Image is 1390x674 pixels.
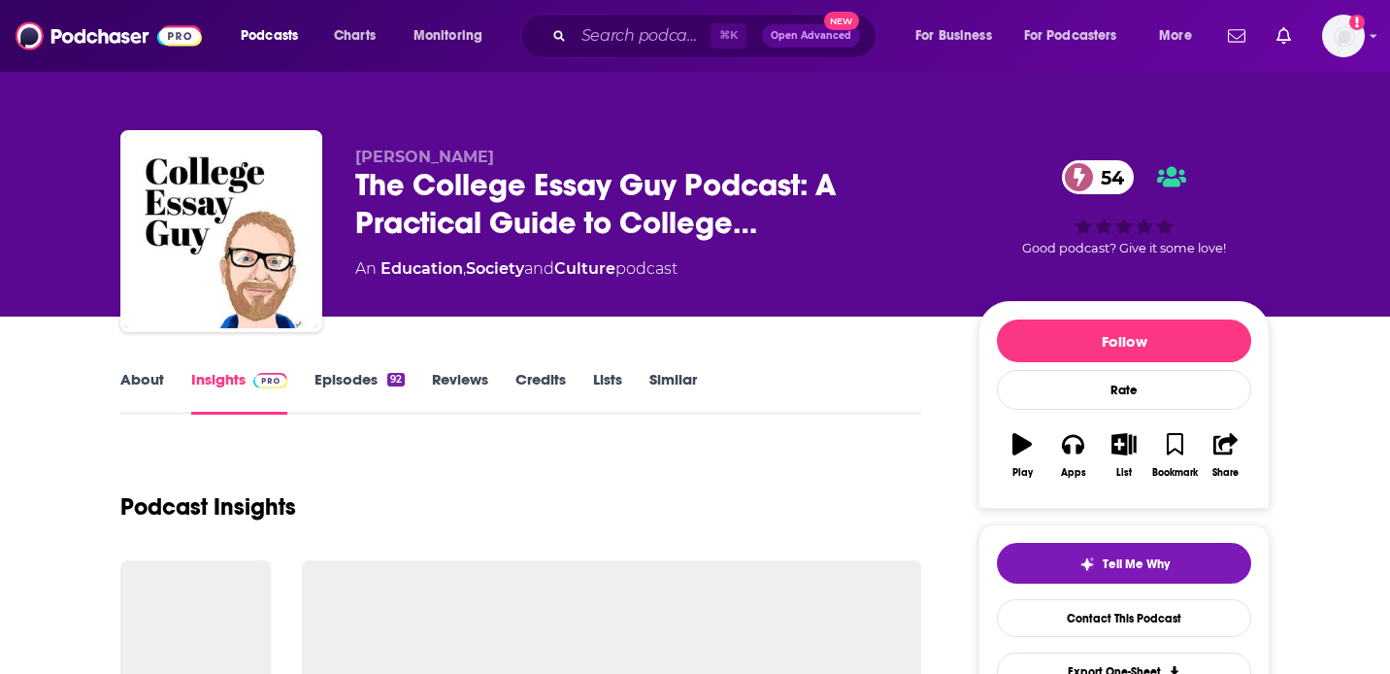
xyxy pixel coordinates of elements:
div: An podcast [355,257,678,281]
div: 54Good podcast? Give it some love! [978,148,1270,268]
span: Charts [334,22,376,50]
a: 54 [1062,160,1134,194]
button: open menu [902,20,1016,51]
span: Monitoring [414,22,482,50]
a: Contact This Podcast [997,599,1251,637]
button: Play [997,421,1047,490]
button: Follow [997,320,1251,362]
button: open menu [1145,20,1216,51]
a: Education [381,259,463,278]
svg: Add a profile image [1349,15,1365,30]
h1: Podcast Insights [120,492,296,522]
a: Lists [593,370,622,415]
a: Similar [649,370,697,415]
a: Show notifications dropdown [1269,19,1299,52]
button: open menu [1011,20,1145,51]
button: open menu [227,20,323,51]
div: Bookmark [1152,467,1198,479]
a: About [120,370,164,415]
button: Share [1201,421,1251,490]
div: Apps [1061,467,1086,479]
div: Rate [997,370,1251,410]
img: tell me why sparkle [1079,556,1095,572]
span: More [1159,22,1192,50]
button: Bookmark [1149,421,1200,490]
span: For Podcasters [1024,22,1117,50]
span: Good podcast? Give it some love! [1022,241,1226,255]
img: Podchaser - Follow, Share and Rate Podcasts [16,17,202,54]
span: Open Advanced [771,31,851,41]
div: 92 [387,373,405,387]
span: For Business [915,22,992,50]
a: Society [466,259,524,278]
a: Episodes92 [314,370,405,415]
a: Reviews [432,370,488,415]
div: Play [1012,467,1033,479]
a: Charts [321,20,387,51]
button: List [1099,421,1149,490]
a: InsightsPodchaser Pro [191,370,287,415]
a: Credits [515,370,566,415]
div: Search podcasts, credits, & more... [539,14,895,58]
button: tell me why sparkleTell Me Why [997,543,1251,584]
button: open menu [400,20,508,51]
img: User Profile [1322,15,1365,57]
a: Culture [554,259,615,278]
img: The College Essay Guy Podcast: A Practical Guide to College Admissions [124,134,318,328]
a: Show notifications dropdown [1220,19,1253,52]
span: Logged in as jciarczynski [1322,15,1365,57]
input: Search podcasts, credits, & more... [574,20,711,51]
span: ⌘ K [711,23,746,49]
span: [PERSON_NAME] [355,148,494,166]
button: Apps [1047,421,1098,490]
div: List [1116,467,1132,479]
button: Show profile menu [1322,15,1365,57]
span: Tell Me Why [1103,556,1170,572]
div: Share [1212,467,1239,479]
button: Open AdvancedNew [762,24,860,48]
span: 54 [1081,160,1134,194]
span: New [824,12,859,30]
span: and [524,259,554,278]
span: , [463,259,466,278]
span: Podcasts [241,22,298,50]
img: Podchaser Pro [253,373,287,388]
